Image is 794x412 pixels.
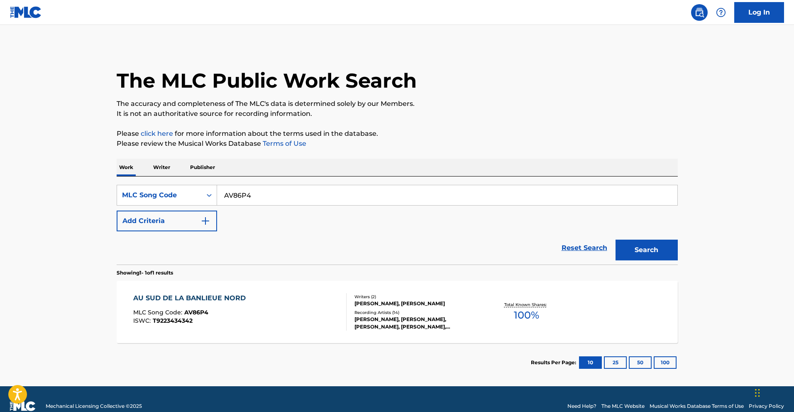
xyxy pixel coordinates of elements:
[117,99,678,109] p: The accuracy and completeness of The MLC's data is determined solely by our Members.
[117,211,217,231] button: Add Criteria
[691,4,708,21] a: Public Search
[616,240,678,260] button: Search
[117,269,173,277] p: Showing 1 - 1 of 1 results
[531,359,578,366] p: Results Per Page:
[716,7,726,17] img: help
[604,356,627,369] button: 25
[133,309,184,316] span: MLC Song Code :
[10,401,36,411] img: logo
[200,216,210,226] img: 9d2ae6d4665cec9f34b9.svg
[354,316,480,331] div: [PERSON_NAME], [PERSON_NAME], [PERSON_NAME], [PERSON_NAME], [PERSON_NAME]
[601,402,645,410] a: The MLC Website
[117,129,678,139] p: Please for more information about the terms used in the database.
[752,372,794,412] div: Chat-Widget
[752,372,794,412] iframe: Chat Widget
[261,140,306,147] a: Terms of Use
[151,159,173,176] p: Writer
[749,402,784,410] a: Privacy Policy
[117,281,678,343] a: AU SUD DE LA BANLIEUE NORDMLC Song Code:AV86P4ISWC:T9223434342Writers (2)[PERSON_NAME], [PERSON_N...
[354,309,480,316] div: Recording Artists ( 14 )
[117,109,678,119] p: It is not an authoritative source for recording information.
[557,239,611,257] a: Reset Search
[188,159,217,176] p: Publisher
[514,308,539,323] span: 100 %
[734,2,784,23] a: Log In
[117,139,678,149] p: Please review the Musical Works Database
[755,380,760,405] div: Ziehen
[153,317,193,324] span: T9223434342
[504,302,549,308] p: Total Known Shares:
[117,185,678,265] form: Search Form
[46,402,142,410] span: Mechanical Licensing Collective © 2025
[629,356,652,369] button: 50
[650,402,744,410] a: Musical Works Database Terms of Use
[694,7,704,17] img: search
[567,402,596,410] a: Need Help?
[354,294,480,300] div: Writers ( 2 )
[141,130,173,137] a: click here
[184,309,208,316] span: AV86P4
[122,190,197,200] div: MLC Song Code
[117,159,136,176] p: Work
[133,293,250,303] div: AU SUD DE LA BANLIEUE NORD
[133,317,153,324] span: ISWC :
[117,68,417,93] h1: The MLC Public Work Search
[713,4,729,21] div: Help
[354,300,480,307] div: [PERSON_NAME], [PERSON_NAME]
[10,6,42,18] img: MLC Logo
[654,356,677,369] button: 100
[579,356,602,369] button: 10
